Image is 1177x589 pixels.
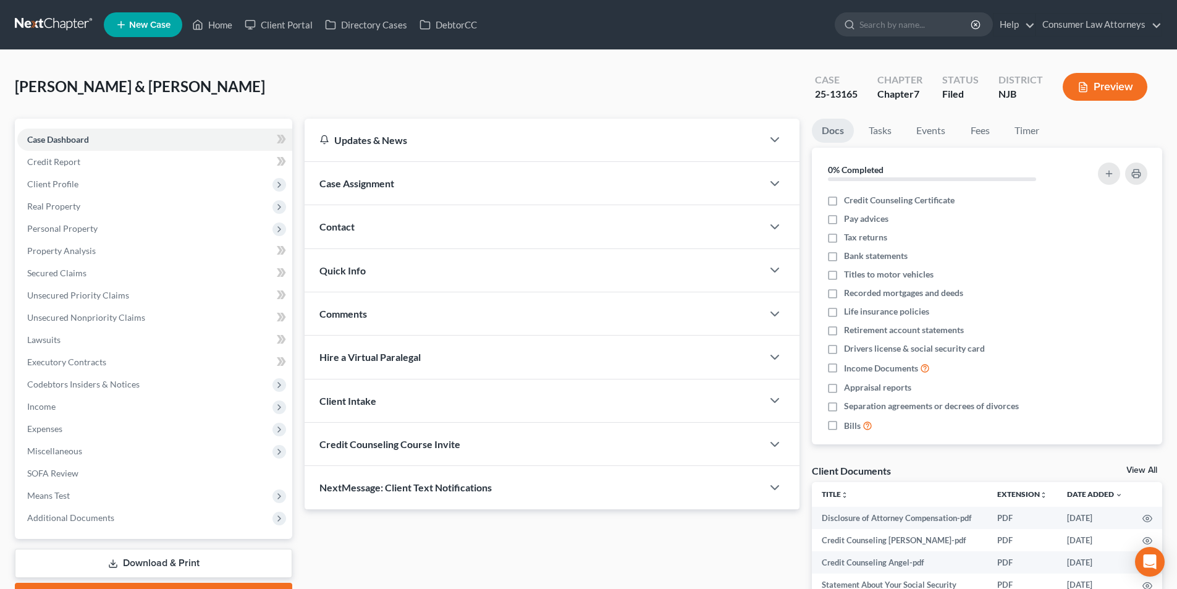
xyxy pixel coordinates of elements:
[15,77,265,95] span: [PERSON_NAME] & [PERSON_NAME]
[987,551,1057,574] td: PDF
[17,329,292,351] a: Lawsuits
[1036,14,1162,36] a: Consumer Law Attorneys
[1057,507,1133,529] td: [DATE]
[815,73,858,87] div: Case
[841,491,848,499] i: unfold_more
[997,489,1047,499] a: Extensionunfold_more
[844,213,888,225] span: Pay advices
[993,14,1035,36] a: Help
[319,177,394,189] span: Case Assignment
[998,73,1043,87] div: District
[319,351,421,363] span: Hire a Virtual Paralegal
[27,446,82,456] span: Miscellaneous
[844,324,964,336] span: Retirement account statements
[1005,119,1049,143] a: Timer
[27,334,61,345] span: Lawsuits
[914,88,919,100] span: 7
[844,342,985,355] span: Drivers license & social security card
[129,20,171,30] span: New Case
[812,464,891,477] div: Client Documents
[27,179,78,189] span: Client Profile
[844,400,1019,412] span: Separation agreements or decrees of divorces
[844,305,929,318] span: Life insurance policies
[186,14,238,36] a: Home
[27,423,62,434] span: Expenses
[987,529,1057,551] td: PDF
[812,529,987,551] td: Credit Counseling [PERSON_NAME]-pdf
[877,73,922,87] div: Chapter
[27,379,140,389] span: Codebtors Insiders & Notices
[319,395,376,407] span: Client Intake
[15,549,292,578] a: Download & Print
[844,287,963,299] span: Recorded mortgages and deeds
[828,164,884,175] strong: 0% Completed
[17,129,292,151] a: Case Dashboard
[27,156,80,167] span: Credit Report
[844,194,955,206] span: Credit Counseling Certificate
[1126,466,1157,475] a: View All
[812,551,987,574] td: Credit Counseling Angel-pdf
[27,401,56,412] span: Income
[1115,491,1123,499] i: expand_more
[319,133,748,146] div: Updates & News
[1057,529,1133,551] td: [DATE]
[319,308,367,320] span: Comments
[960,119,1000,143] a: Fees
[844,381,911,394] span: Appraisal reports
[844,362,918,375] span: Income Documents
[413,14,483,36] a: DebtorCC
[859,119,901,143] a: Tasks
[319,438,460,450] span: Credit Counseling Course Invite
[27,512,114,523] span: Additional Documents
[844,420,861,432] span: Bills
[17,307,292,329] a: Unsecured Nonpriority Claims
[998,87,1043,101] div: NJB
[27,468,78,478] span: SOFA Review
[17,151,292,173] a: Credit Report
[27,312,145,323] span: Unsecured Nonpriority Claims
[17,351,292,373] a: Executory Contracts
[238,14,319,36] a: Client Portal
[942,87,979,101] div: Filed
[859,13,972,36] input: Search by name...
[1135,547,1165,577] div: Open Intercom Messenger
[27,223,98,234] span: Personal Property
[17,284,292,307] a: Unsecured Priority Claims
[1067,489,1123,499] a: Date Added expand_more
[319,265,366,276] span: Quick Info
[942,73,979,87] div: Status
[319,14,413,36] a: Directory Cases
[27,357,106,367] span: Executory Contracts
[844,268,934,281] span: Titles to motor vehicles
[27,134,89,145] span: Case Dashboard
[27,490,70,501] span: Means Test
[17,262,292,284] a: Secured Claims
[319,221,355,232] span: Contact
[877,87,922,101] div: Chapter
[319,481,492,493] span: NextMessage: Client Text Notifications
[906,119,955,143] a: Events
[17,462,292,485] a: SOFA Review
[1057,551,1133,574] td: [DATE]
[812,507,987,529] td: Disclosure of Attorney Compensation-pdf
[1040,491,1047,499] i: unfold_more
[987,507,1057,529] td: PDF
[27,290,129,300] span: Unsecured Priority Claims
[844,250,908,262] span: Bank statements
[822,489,848,499] a: Titleunfold_more
[815,87,858,101] div: 25-13165
[17,240,292,262] a: Property Analysis
[27,201,80,211] span: Real Property
[812,119,854,143] a: Docs
[27,268,86,278] span: Secured Claims
[844,231,887,244] span: Tax returns
[27,245,96,256] span: Property Analysis
[1063,73,1147,101] button: Preview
